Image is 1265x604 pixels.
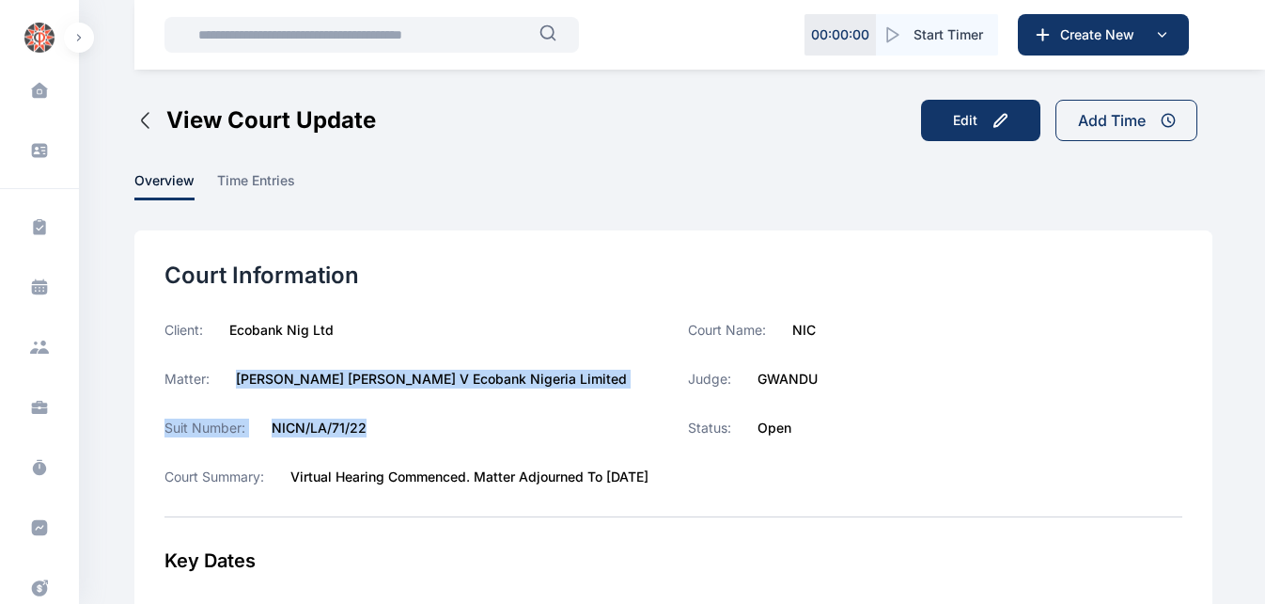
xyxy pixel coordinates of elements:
[164,321,203,340] label: Client:
[134,171,217,200] a: overview
[217,171,318,200] a: time entries
[921,100,1040,141] button: Edit
[1018,14,1189,56] button: Create New
[164,261,1182,291] div: Court Information
[876,14,998,56] button: Start Timer
[757,419,791,437] label: Open
[164,419,245,437] label: Suit Number:
[290,468,648,486] label: virtual hearing commenced. matter adjourned to [DATE]
[953,111,977,130] div: Edit
[272,419,367,437] label: NICN/LA/71/22
[1055,100,1197,141] button: Add Time
[811,25,869,44] p: 00 : 00 : 00
[792,321,816,340] label: NIC
[914,25,983,44] span: Start Timer
[1053,25,1150,44] span: Create New
[229,321,334,340] label: Ecobank Nig Ltd
[688,321,766,340] label: Court Name:
[688,370,731,389] label: Judge:
[134,171,195,200] span: overview
[688,419,731,437] label: Status:
[134,105,376,135] button: View Court Update
[164,468,264,486] label: Court Summary:
[217,171,295,200] span: time entries
[236,370,627,389] label: [PERSON_NAME] [PERSON_NAME] V Ecobank Nigeria Limited
[1078,109,1146,132] div: Add Time
[164,548,1182,574] div: Key Dates
[164,370,210,389] label: Matter:
[166,105,376,135] span: View Court Update
[757,370,818,389] label: GWANDU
